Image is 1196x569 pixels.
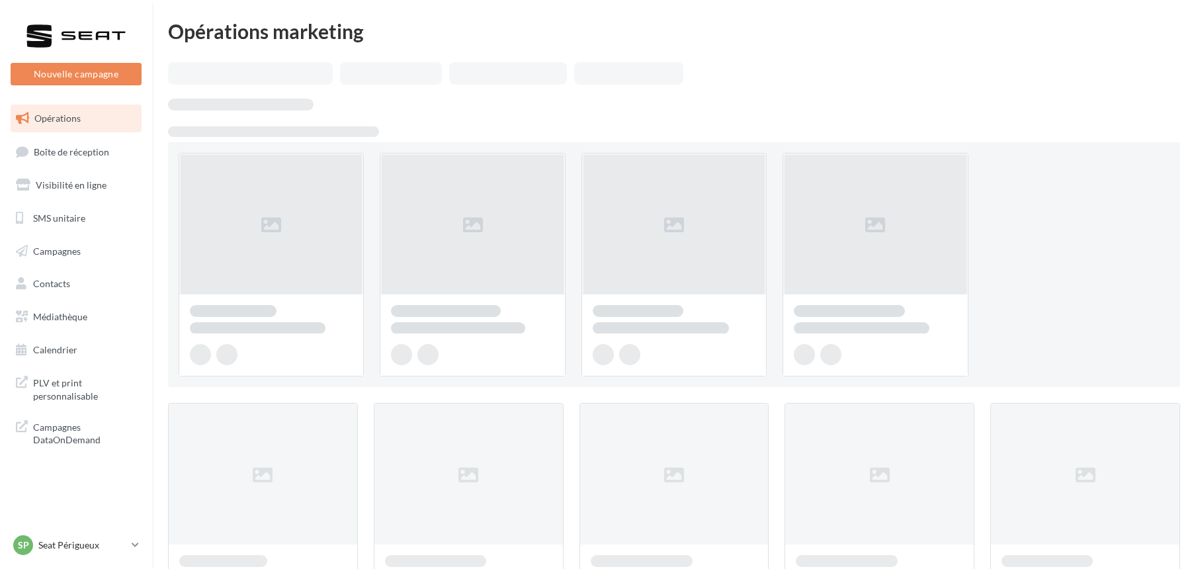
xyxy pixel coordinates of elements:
[33,311,87,322] span: Médiathèque
[8,171,144,199] a: Visibilité en ligne
[8,238,144,265] a: Campagnes
[33,245,81,256] span: Campagnes
[33,344,77,355] span: Calendrier
[168,21,1180,41] div: Opérations marketing
[38,539,126,552] p: Seat Périgueux
[34,146,109,157] span: Boîte de réception
[18,539,29,552] span: SP
[33,278,70,289] span: Contacts
[8,369,144,408] a: PLV et print personnalisable
[11,533,142,558] a: SP Seat Périgueux
[33,374,136,402] span: PLV et print personnalisable
[11,63,142,85] button: Nouvelle campagne
[8,138,144,166] a: Boîte de réception
[33,212,85,224] span: SMS unitaire
[8,336,144,364] a: Calendrier
[8,413,144,452] a: Campagnes DataOnDemand
[8,204,144,232] a: SMS unitaire
[8,270,144,298] a: Contacts
[8,303,144,331] a: Médiathèque
[33,418,136,447] span: Campagnes DataOnDemand
[34,112,81,124] span: Opérations
[36,179,107,191] span: Visibilité en ligne
[8,105,144,132] a: Opérations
